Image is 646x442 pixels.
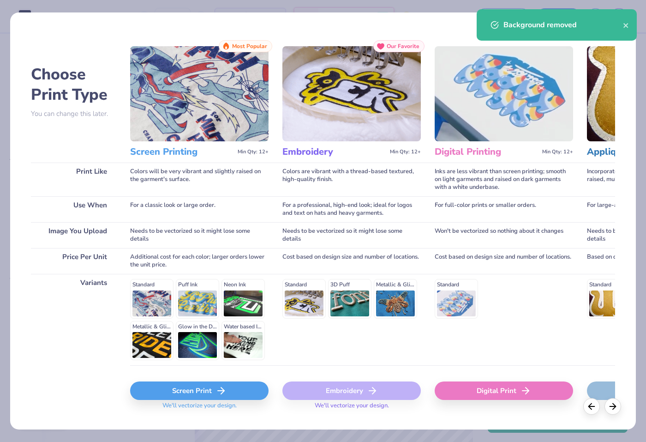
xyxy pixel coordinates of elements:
h3: Embroidery [282,146,386,158]
span: Most Popular [232,43,267,49]
span: We'll vectorize your design. [311,402,393,415]
div: Needs to be vectorized so it might lose some details [130,222,269,248]
div: Colors will be very vibrant and slightly raised on the garment's surface. [130,163,269,196]
div: For a professional, high-end look; ideal for logos and text on hats and heavy garments. [282,196,421,222]
div: Digital Print [435,381,573,400]
img: Digital Printing [435,46,573,141]
img: Screen Printing [130,46,269,141]
div: Inks are less vibrant than screen printing; smooth on light garments and raised on dark garments ... [435,163,573,196]
div: Image You Upload [31,222,116,248]
div: For a classic look or large order. [130,196,269,222]
div: For full-color prints or smaller orders. [435,196,573,222]
div: Background removed [503,19,623,30]
div: Won't be vectorized so nothing about it changes [435,222,573,248]
span: Min Qty: 12+ [390,149,421,155]
div: Variants [31,274,116,365]
div: Embroidery [282,381,421,400]
span: Min Qty: 12+ [238,149,269,155]
h3: Digital Printing [435,146,538,158]
img: Embroidery [282,46,421,141]
span: Our Favorite [387,43,419,49]
div: Price Per Unit [31,248,116,274]
span: We'll vectorize your design. [159,402,240,415]
p: You can change this later. [31,110,116,118]
h2: Choose Print Type [31,64,116,105]
div: Print Like [31,163,116,196]
div: Cost based on design size and number of locations. [282,248,421,274]
span: Min Qty: 12+ [542,149,573,155]
div: Needs to be vectorized so it might lose some details [282,222,421,248]
div: Use When [31,196,116,222]
div: Additional cost for each color; larger orders lower the unit price. [130,248,269,274]
button: close [623,19,629,30]
h3: Screen Printing [130,146,234,158]
div: Colors are vibrant with a thread-based textured, high-quality finish. [282,163,421,196]
div: Screen Print [130,381,269,400]
div: Cost based on design size and number of locations. [435,248,573,274]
